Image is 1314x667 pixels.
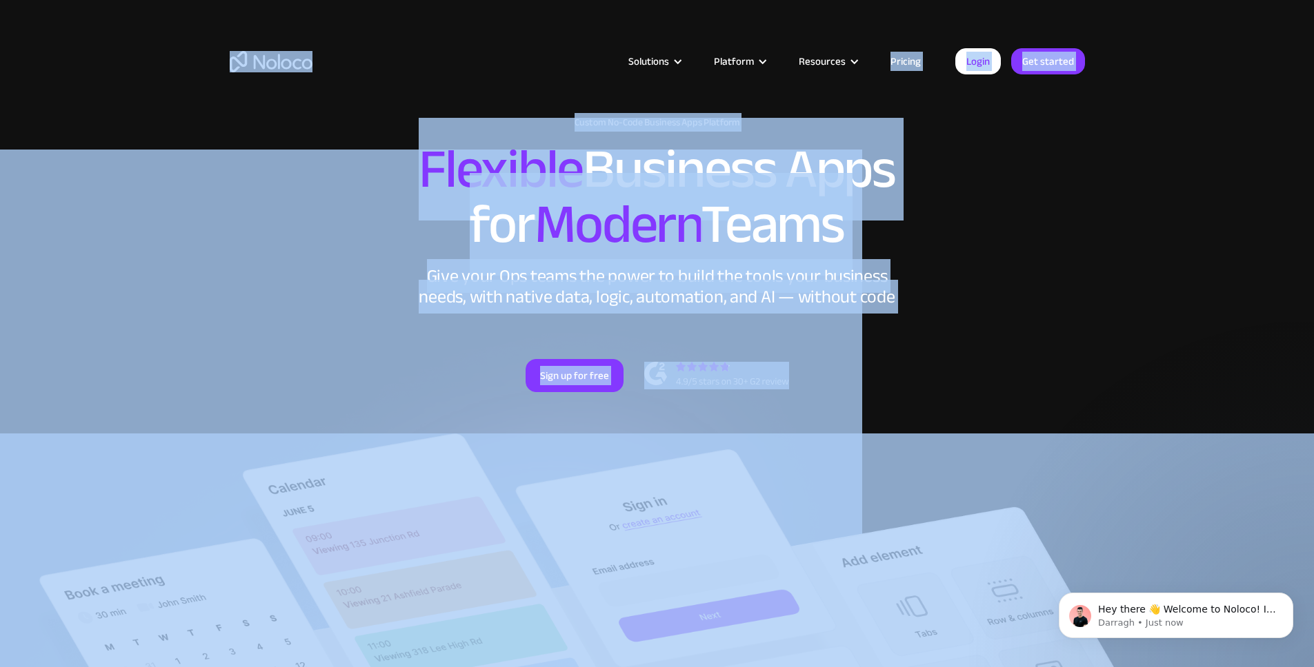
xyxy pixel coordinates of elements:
a: home [230,51,312,72]
div: Platform [697,52,782,70]
a: Login [955,48,1001,74]
a: Get started [1011,48,1085,74]
a: Sign up for free [526,359,624,392]
span: Modern [535,173,701,276]
div: Solutions [611,52,697,70]
div: Platform [714,52,754,70]
div: Resources [799,52,846,70]
span: Flexible [419,118,583,220]
div: Give your Ops teams the power to build the tools your business needs, with native data, logic, au... [416,266,899,307]
div: Resources [782,52,873,70]
a: Pricing [873,52,938,70]
h2: Business Apps for Teams [230,142,1085,252]
div: Solutions [628,52,669,70]
iframe: Intercom notifications message [1038,564,1314,660]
